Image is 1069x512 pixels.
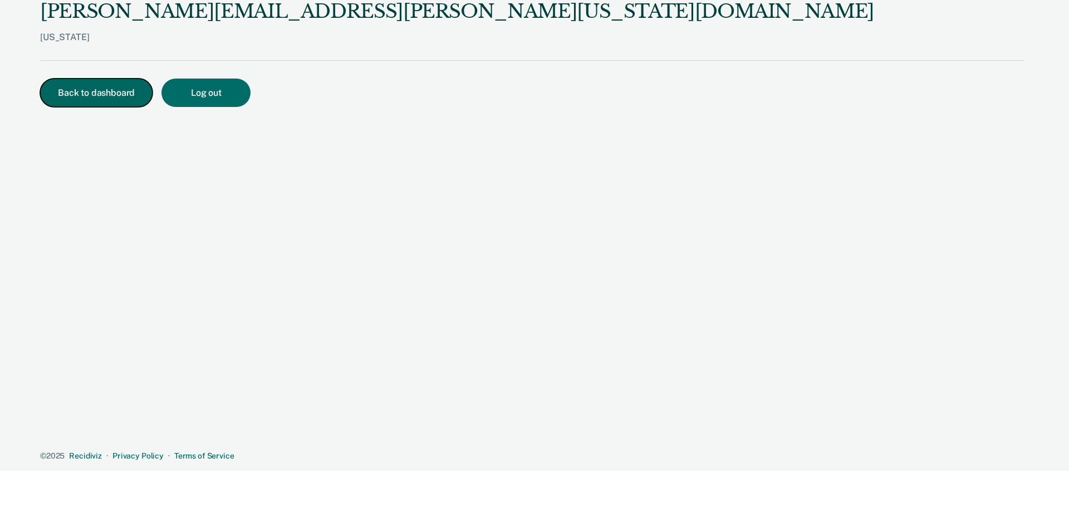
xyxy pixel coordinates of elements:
[40,451,65,460] span: © 2025
[40,451,1024,461] div: · ·
[161,79,251,107] button: Log out
[112,451,164,460] a: Privacy Policy
[40,32,874,60] div: [US_STATE]
[40,79,153,107] button: Back to dashboard
[69,451,102,460] a: Recidiviz
[174,451,234,460] a: Terms of Service
[40,89,161,97] a: Back to dashboard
